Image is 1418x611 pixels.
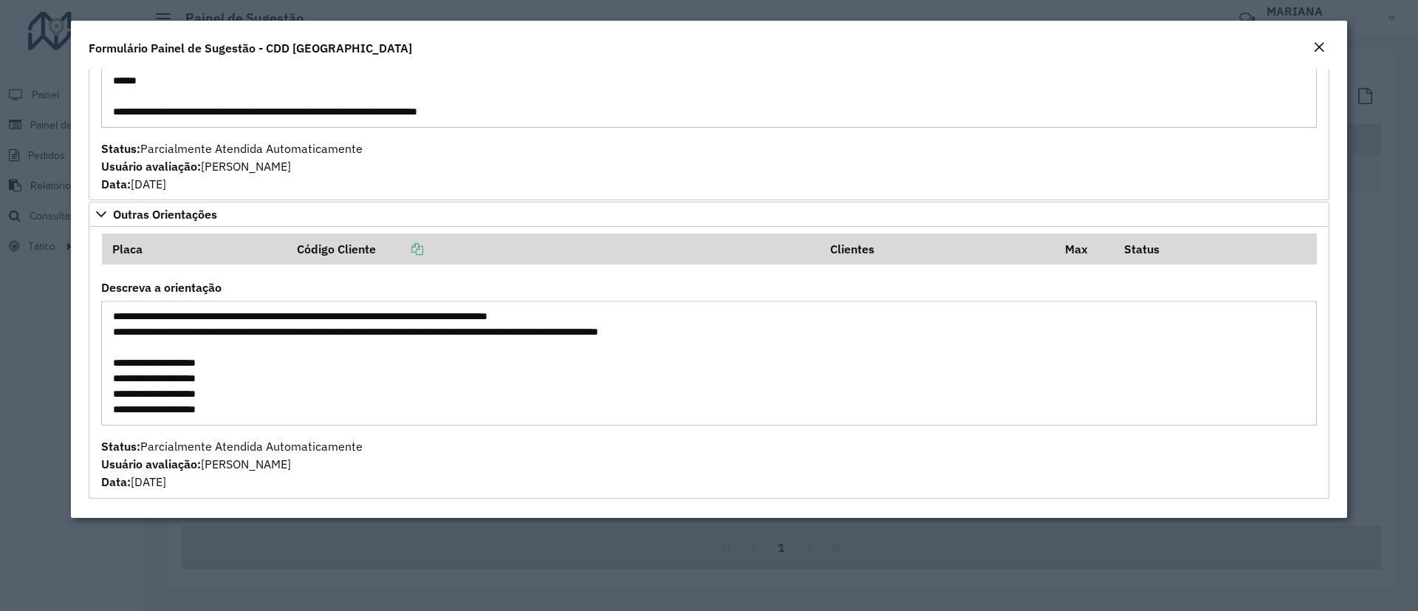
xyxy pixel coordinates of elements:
a: Outras Orientações [89,202,1329,227]
em: Fechar [1313,41,1325,53]
span: Parcialmente Atendida Automaticamente [PERSON_NAME] [DATE] [101,141,363,191]
span: Parcialmente Atendida Automaticamente [PERSON_NAME] [DATE] [101,439,363,489]
span: Outras Orientações [113,208,217,220]
strong: Data: [101,474,131,489]
strong: Data: [101,177,131,191]
h4: Formulário Painel de Sugestão - CDD [GEOGRAPHIC_DATA] [89,39,412,57]
button: Close [1309,38,1329,58]
th: Status [1114,233,1317,264]
strong: Usuário avaliação: [101,457,201,471]
div: Outras Orientações [89,227,1329,499]
th: Clientes [820,233,1055,264]
th: Código Cliente [287,233,820,264]
th: Placa [102,233,287,264]
label: Descreva a orientação [101,279,222,296]
strong: Usuário avaliação: [101,159,201,174]
strong: Status: [101,439,140,454]
a: Copiar [376,242,423,256]
strong: Status: [101,141,140,156]
th: Max [1055,233,1114,264]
